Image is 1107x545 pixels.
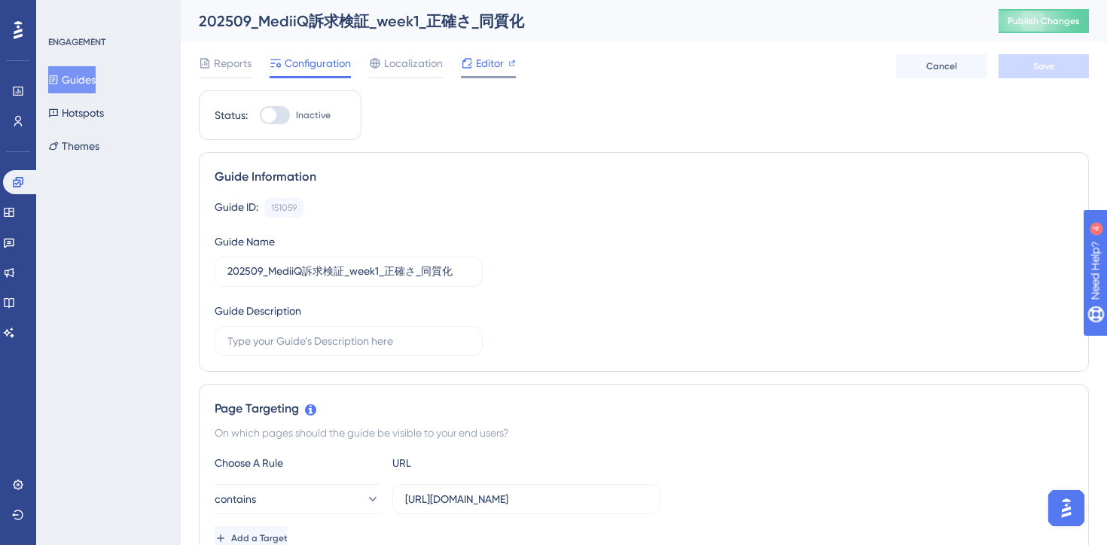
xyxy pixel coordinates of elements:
[215,484,380,514] button: contains
[296,109,331,121] span: Inactive
[999,9,1089,33] button: Publish Changes
[214,54,252,72] span: Reports
[215,400,1073,418] div: Page Targeting
[999,54,1089,78] button: Save
[405,491,648,507] input: yourwebsite.com/path
[215,198,258,218] div: Guide ID:
[215,454,380,472] div: Choose A Rule
[896,54,987,78] button: Cancel
[1044,486,1089,531] iframe: UserGuiding AI Assistant Launcher
[48,66,96,93] button: Guides
[48,99,104,126] button: Hotspots
[215,490,256,508] span: contains
[476,54,504,72] span: Editor
[48,36,105,48] div: ENGAGEMENT
[215,302,301,320] div: Guide Description
[215,168,1073,186] div: Guide Information
[285,54,351,72] span: Configuration
[271,202,297,214] div: 151059
[215,233,275,251] div: Guide Name
[1008,15,1080,27] span: Publish Changes
[231,532,288,544] span: Add a Target
[227,333,470,349] input: Type your Guide’s Description here
[215,106,248,124] div: Status:
[926,60,957,72] span: Cancel
[392,454,558,472] div: URL
[384,54,443,72] span: Localization
[199,11,961,32] div: 202509_MediiQ訴求検証_week1_正確さ_同質化
[105,8,109,20] div: 4
[227,263,470,280] input: Type your Guide’s Name here
[1033,60,1054,72] span: Save
[35,4,94,22] span: Need Help?
[215,424,1073,442] div: On which pages should the guide be visible to your end users?
[48,132,99,160] button: Themes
